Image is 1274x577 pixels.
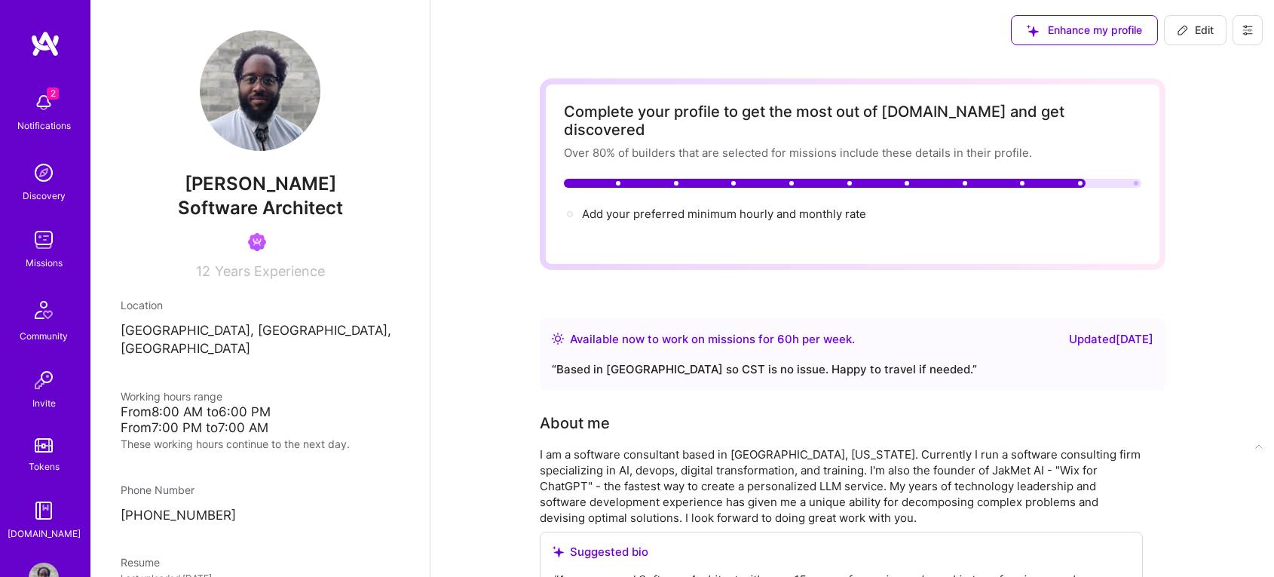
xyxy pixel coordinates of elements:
span: Software Architect [178,197,343,219]
div: Community [20,328,68,344]
img: Community [26,292,62,328]
i: icon SuggestedTeams [1027,25,1039,37]
img: Been on Mission [248,233,266,251]
span: Add your preferred minimum hourly and monthly rate [582,207,866,221]
div: Available now to work on missions for h per week . [570,330,855,348]
div: Notifications [17,118,71,134]
span: Enhance my profile [1027,23,1142,38]
img: Availability [552,333,564,345]
span: Phone Number [121,483,194,496]
img: logo [30,30,60,57]
img: User Avatar [200,30,320,151]
span: 60 [777,332,792,346]
div: Invite [32,395,56,411]
div: Missions [26,255,63,271]
p: [PHONE_NUMBER] [121,507,400,525]
div: Over 80% of builders that are selected for missions include these details in their profile. [564,145,1141,161]
span: 2 [47,87,59,100]
img: tokens [35,438,53,453]
div: [DOMAIN_NAME] [8,526,81,542]
div: Updated [DATE] [1069,330,1153,348]
button: Enhance my profile [1011,15,1158,45]
div: From 7:00 PM to 7:00 AM [121,420,400,436]
div: About me [540,412,610,434]
img: Invite [29,365,59,395]
div: I am a software consultant based in [GEOGRAPHIC_DATA], [US_STATE]. Currently I run a software con... [540,447,1143,526]
img: discovery [29,158,59,188]
img: guide book [29,496,59,526]
span: Working hours range [121,390,222,403]
div: Discovery [23,188,66,204]
div: Tokens [29,459,60,474]
div: “ Based in [GEOGRAPHIC_DATA] so CST is no issue. Happy to travel if needed. ” [552,361,1153,379]
div: Location [121,297,400,313]
button: Edit [1164,15,1227,45]
div: Complete your profile to get the most out of [DOMAIN_NAME] and get discovered [564,103,1141,139]
div: These working hours continue to the next day. [121,436,400,452]
span: Resume [121,556,160,569]
span: Edit [1177,23,1214,38]
p: [GEOGRAPHIC_DATA], [GEOGRAPHIC_DATA], [GEOGRAPHIC_DATA] [121,322,400,358]
div: Suggested bio [553,545,1130,560]
img: bell [29,87,59,118]
img: teamwork [29,225,59,255]
div: From 8:00 AM to 6:00 PM [121,404,400,420]
span: 12 [196,263,210,279]
i: icon SuggestedTeams [553,546,564,557]
span: Years Experience [215,263,325,279]
span: [PERSON_NAME] [121,173,400,195]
